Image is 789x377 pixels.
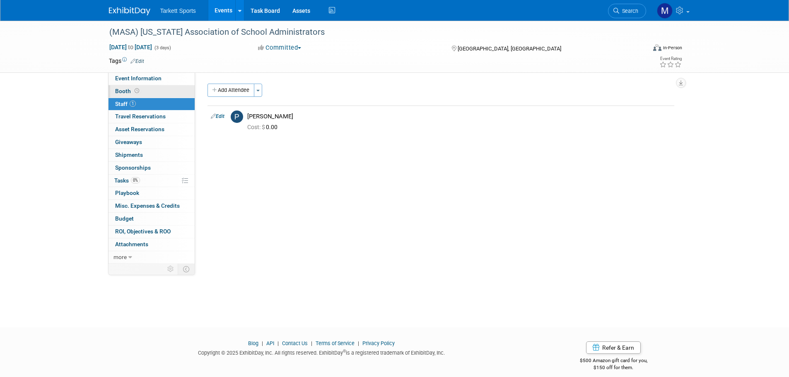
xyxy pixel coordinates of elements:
td: Personalize Event Tab Strip [164,264,178,274]
div: In-Person [663,45,682,51]
a: Staff1 [109,98,195,110]
span: | [260,340,265,346]
a: API [266,340,274,346]
sup: ® [343,349,346,353]
span: Cost: $ [247,124,266,130]
a: Playbook [109,187,195,199]
a: Edit [130,58,144,64]
span: Travel Reservations [115,113,166,120]
span: [GEOGRAPHIC_DATA], [GEOGRAPHIC_DATA] [458,46,561,52]
div: $500 Amazon gift card for you, [547,352,680,371]
span: Tarkett Sports [160,7,196,14]
span: Misc. Expenses & Credits [115,202,180,209]
a: Contact Us [282,340,308,346]
a: Travel Reservations [109,110,195,123]
a: Terms of Service [316,340,355,346]
div: Event Format [597,43,683,55]
a: Asset Reservations [109,123,195,136]
a: Refer & Earn [586,341,641,354]
span: Staff [115,101,136,107]
span: Budget [115,215,134,222]
span: Event Information [115,75,162,82]
span: Giveaways [115,139,142,145]
span: Shipments [115,151,143,158]
img: ExhibitDay [109,7,150,15]
span: | [309,340,314,346]
span: ROI, Objectives & ROO [115,228,171,235]
div: [PERSON_NAME] [247,113,671,120]
span: Booth [115,88,141,94]
a: Misc. Expenses & Credits [109,200,195,212]
a: Attachments [109,238,195,251]
a: ROI, Objectives & ROO [109,226,195,238]
a: Giveaways [109,136,195,149]
span: more [113,254,127,260]
a: Budget [109,213,195,225]
a: Blog [248,340,258,346]
span: Sponsorships [115,164,151,171]
span: [DATE] [DATE] [109,43,152,51]
span: | [275,340,281,346]
button: Committed [255,43,304,52]
a: more [109,251,195,264]
span: Attachments [115,241,148,247]
span: 0% [131,177,140,183]
a: Privacy Policy [362,340,395,346]
img: P.jpg [231,110,243,123]
div: $150 off for them. [547,364,680,371]
td: Toggle Event Tabs [178,264,195,274]
a: Shipments [109,149,195,161]
a: Booth [109,85,195,98]
img: Mathieu Martel [657,3,673,19]
div: Event Rating [659,57,682,61]
span: Asset Reservations [115,126,164,132]
span: to [127,44,135,50]
a: Search [608,4,646,18]
a: Event Information [109,72,195,85]
span: Search [619,8,638,14]
span: Tasks [114,177,140,184]
a: Sponsorships [109,162,195,174]
span: 1 [130,101,136,107]
a: Edit [211,113,224,119]
span: (3 days) [154,45,171,50]
a: Tasks0% [109,175,195,187]
span: | [356,340,361,346]
img: Format-Inperson.png [653,44,661,51]
div: (MASA) [US_STATE] Association of School Administrators [106,25,634,40]
button: Add Attendee [208,84,254,97]
div: Copyright © 2025 ExhibitDay, Inc. All rights reserved. ExhibitDay is a registered trademark of Ex... [109,347,535,357]
span: Booth not reserved yet [133,88,141,94]
span: Playbook [115,190,139,196]
span: 0.00 [247,124,281,130]
td: Tags [109,57,144,65]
